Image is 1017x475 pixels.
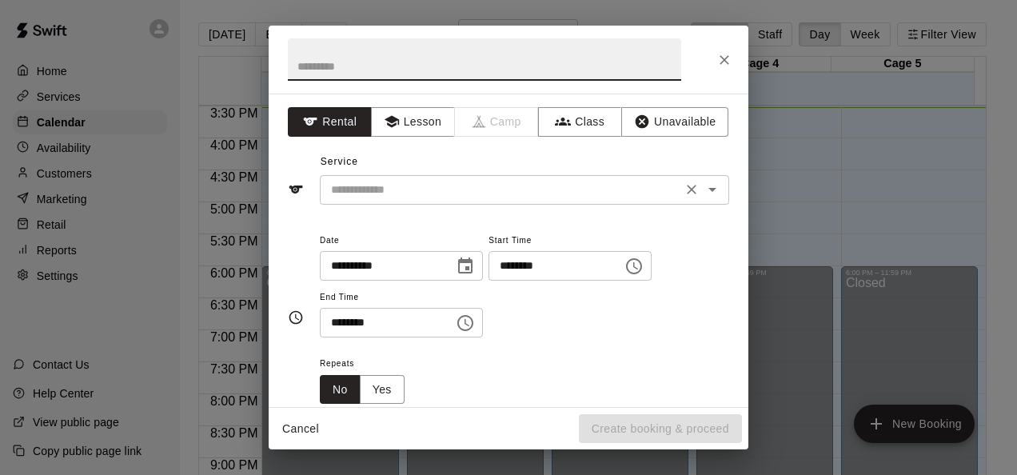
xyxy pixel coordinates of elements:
span: Service [321,156,358,167]
button: Class [538,107,622,137]
button: Unavailable [621,107,728,137]
button: Lesson [371,107,455,137]
button: Choose time, selected time is 3:00 PM [618,250,650,282]
button: Rental [288,107,372,137]
span: End Time [320,287,483,309]
button: Close [710,46,739,74]
button: Cancel [275,414,326,444]
div: outlined button group [320,375,405,405]
svg: Service [288,182,304,198]
button: Open [701,178,724,201]
button: Choose date, selected date is Sep 14, 2025 [449,250,481,282]
button: No [320,375,361,405]
button: Yes [360,375,405,405]
button: Choose time, selected time is 3:30 PM [449,307,481,339]
svg: Timing [288,309,304,325]
span: Start Time [489,230,652,252]
span: Date [320,230,483,252]
button: Clear [680,178,703,201]
span: Repeats [320,353,417,375]
span: Camps can only be created in the Services page [455,107,539,137]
